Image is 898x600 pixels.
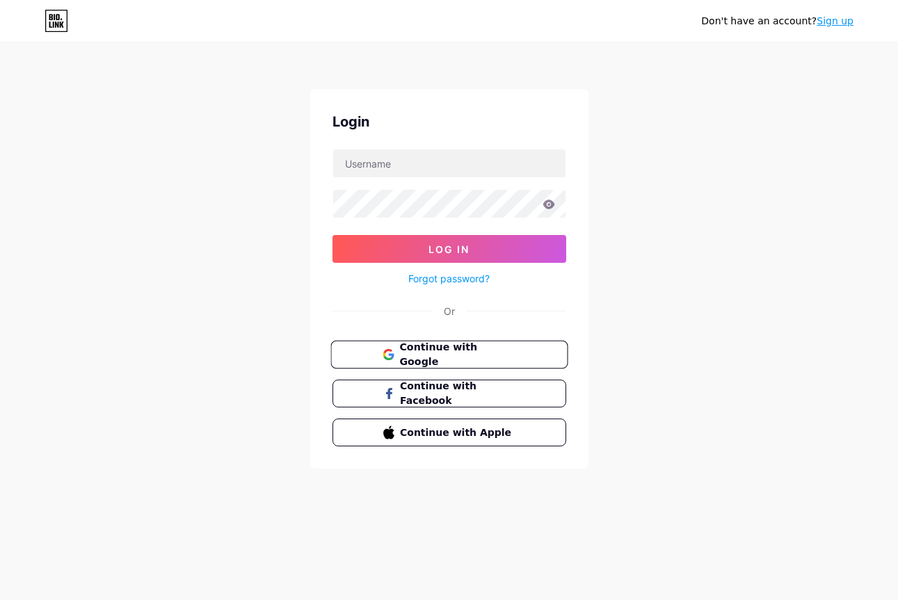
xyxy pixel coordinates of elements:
div: Login [332,111,566,132]
span: Continue with Google [399,340,515,370]
a: Forgot password? [408,271,490,286]
div: Or [444,304,455,318]
div: Don't have an account? [701,14,853,29]
span: Log In [428,243,470,255]
button: Continue with Apple [332,419,566,446]
a: Sign up [817,15,853,26]
span: Continue with Apple [400,425,515,440]
span: Continue with Facebook [400,379,515,408]
input: Username [333,149,566,177]
button: Log In [332,235,566,263]
a: Continue with Google [332,341,566,368]
button: Continue with Google [330,341,568,369]
button: Continue with Facebook [332,380,566,407]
